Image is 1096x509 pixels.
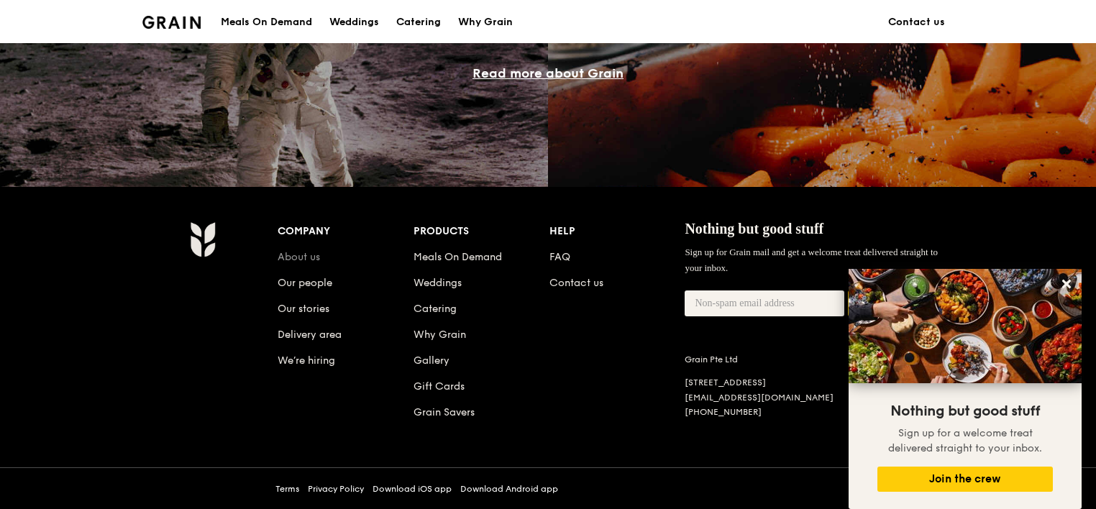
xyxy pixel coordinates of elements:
[549,221,685,242] div: Help
[685,377,870,389] div: [STREET_ADDRESS]
[549,277,603,289] a: Contact us
[388,1,449,44] a: Catering
[373,483,452,495] a: Download iOS app
[890,403,1040,420] span: Nothing but good stuff
[472,65,624,81] a: Read more about Grain
[449,1,521,44] a: Why Grain
[460,483,558,495] a: Download Android app
[308,483,364,495] a: Privacy Policy
[685,354,870,365] div: Grain Pte Ltd
[396,1,441,44] div: Catering
[685,290,844,316] input: Non-spam email address
[278,354,335,367] a: We’re hiring
[880,1,954,44] a: Contact us
[1055,272,1078,295] button: Close
[888,427,1042,454] span: Sign up for a welcome treat delivered straight to your inbox.
[458,1,513,44] div: Why Grain
[877,467,1053,492] button: Join the crew
[685,247,938,273] span: Sign up for Grain mail and get a welcome treat delivered straight to your inbox.
[685,393,834,403] a: [EMAIL_ADDRESS][DOMAIN_NAME]
[142,16,201,29] img: Grain
[278,251,320,263] a: About us
[414,354,449,367] a: Gallery
[849,269,1082,383] img: DSC07876-Edit02-Large.jpeg
[190,221,215,257] img: Grain
[848,290,956,317] button: Join the crew
[414,329,466,341] a: Why Grain
[414,277,462,289] a: Weddings
[414,221,549,242] div: Products
[549,251,570,263] a: FAQ
[414,406,475,418] a: Grain Savers
[278,303,329,315] a: Our stories
[321,1,388,44] a: Weddings
[278,221,414,242] div: Company
[685,407,762,417] a: [PHONE_NUMBER]
[278,329,342,341] a: Delivery area
[278,277,332,289] a: Our people
[685,221,823,237] span: Nothing but good stuff
[414,251,502,263] a: Meals On Demand
[329,1,379,44] div: Weddings
[221,1,312,44] div: Meals On Demand
[414,380,465,393] a: Gift Cards
[414,303,457,315] a: Catering
[275,483,299,495] a: Terms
